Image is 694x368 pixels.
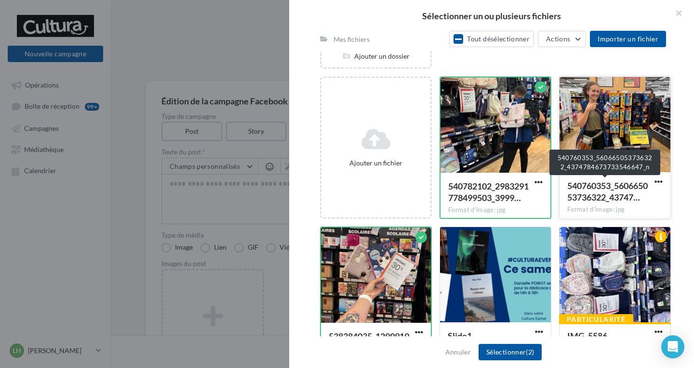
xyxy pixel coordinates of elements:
[334,35,370,44] div: Mes fichiers
[546,35,570,43] span: Actions
[538,31,586,47] button: Actions
[441,346,475,358] button: Annuler
[567,180,648,203] span: 540760353_560665053736322_4374784673733546647_n
[329,331,409,353] span: 538384035_1299919735022451_6137617558793803696_n
[448,206,543,215] div: Format d'image: jpg
[305,12,679,20] h2: Sélectionner un ou plusieurs fichiers
[567,205,663,214] div: Format d'image: jpg
[549,150,660,175] div: 540760353_560665053736322_4374784673733546647_n
[448,181,529,203] span: 540782102_2983291778499503_399981489780603758_n
[661,335,684,358] div: Open Intercom Messenger
[567,330,607,341] span: IMG_5586
[449,31,534,47] button: Tout désélectionner
[590,31,666,47] button: Importer un fichier
[321,51,430,61] div: Ajouter un dossier
[598,35,658,43] span: Importer un fichier
[325,158,427,168] div: Ajouter un fichier
[526,348,534,356] span: (2)
[448,330,472,341] span: Slide1
[479,344,542,360] button: Sélectionner(2)
[559,314,633,325] div: Particularité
